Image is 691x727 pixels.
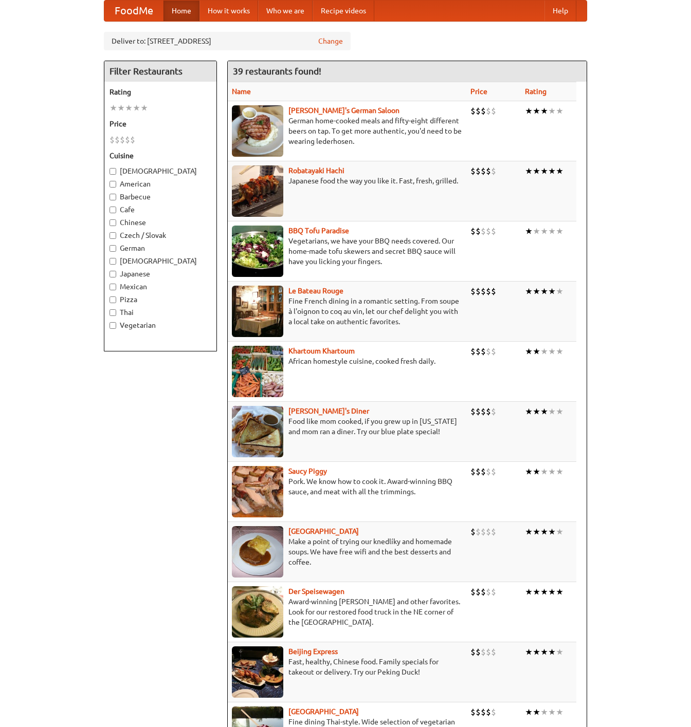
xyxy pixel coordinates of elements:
li: $ [486,586,491,598]
li: ★ [117,102,125,114]
img: tofuparadise.jpg [232,226,283,277]
li: ★ [548,526,556,537]
li: $ [130,134,135,145]
img: speisewagen.jpg [232,586,283,638]
label: Thai [110,307,211,318]
li: ★ [540,586,548,598]
label: Mexican [110,282,211,292]
li: ★ [525,286,533,297]
b: Khartoum Khartoum [288,347,355,355]
h5: Price [110,119,211,129]
h4: Filter Restaurants [104,61,216,82]
li: $ [481,165,486,177]
li: $ [481,346,486,357]
label: Pizza [110,294,211,305]
li: $ [491,526,496,537]
li: ★ [548,646,556,658]
li: ★ [533,226,540,237]
label: [DEMOGRAPHIC_DATA] [110,166,211,176]
li: ★ [556,526,563,537]
p: Food like mom cooked, if you grew up in [US_STATE] and mom ran a diner. Try our blue plate special! [232,416,462,437]
li: $ [476,406,481,417]
li: $ [470,105,476,117]
li: ★ [548,105,556,117]
li: $ [491,226,496,237]
li: $ [110,134,115,145]
img: beijing.jpg [232,646,283,698]
li: ★ [540,286,548,297]
li: $ [481,646,486,658]
li: ★ [556,165,563,177]
li: $ [476,286,481,297]
img: esthers.jpg [232,105,283,157]
li: ★ [140,102,148,114]
li: ★ [525,406,533,417]
div: Deliver to: [STREET_ADDRESS] [104,32,351,50]
li: ★ [533,646,540,658]
li: $ [470,346,476,357]
a: Price [470,87,487,96]
li: ★ [540,105,548,117]
li: $ [486,646,491,658]
a: Home [163,1,199,21]
li: ★ [548,406,556,417]
li: $ [491,406,496,417]
li: $ [491,706,496,718]
li: $ [481,586,486,598]
li: ★ [540,165,548,177]
li: ★ [556,406,563,417]
li: ★ [548,226,556,237]
li: $ [115,134,120,145]
li: $ [491,105,496,117]
li: ★ [525,226,533,237]
li: $ [120,134,125,145]
li: $ [470,406,476,417]
p: Fine French dining in a romantic setting. From soupe à l'oignon to coq au vin, let our chef delig... [232,296,462,327]
li: $ [481,286,486,297]
li: $ [476,226,481,237]
li: ★ [525,346,533,357]
p: Award-winning [PERSON_NAME] and other favorites. Look for our restored food truck in the NE corne... [232,596,462,627]
li: $ [491,646,496,658]
li: $ [470,466,476,477]
a: Recipe videos [313,1,374,21]
li: $ [470,706,476,718]
li: ★ [533,165,540,177]
li: $ [491,165,496,177]
a: Help [544,1,576,21]
li: ★ [540,226,548,237]
label: Chinese [110,217,211,228]
p: African homestyle cuisine, cooked fresh daily. [232,356,462,366]
a: [GEOGRAPHIC_DATA] [288,707,359,716]
p: German home-cooked meals and fifty-eight different beers on tap. To get more authentic, you'd nee... [232,116,462,146]
li: $ [476,466,481,477]
a: Robatayaki Hachi [288,166,344,175]
li: $ [476,346,481,357]
a: [PERSON_NAME]'s German Saloon [288,106,399,115]
input: Mexican [110,284,116,290]
b: Le Bateau Rouge [288,287,343,295]
input: German [110,245,116,252]
li: ★ [525,466,533,477]
a: Name [232,87,251,96]
label: Cafe [110,204,211,215]
p: Vegetarians, we have your BBQ needs covered. Our home-made tofu skewers and secret BBQ sauce will... [232,236,462,267]
li: $ [481,105,486,117]
li: $ [476,165,481,177]
li: ★ [548,466,556,477]
a: Saucy Piggy [288,467,327,475]
label: Japanese [110,269,211,279]
label: German [110,243,211,253]
a: [PERSON_NAME]'s Diner [288,407,369,415]
li: $ [476,646,481,658]
li: ★ [548,586,556,598]
label: Barbecue [110,192,211,202]
li: ★ [525,526,533,537]
img: khartoum.jpg [232,346,283,397]
li: ★ [556,466,563,477]
li: ★ [525,706,533,718]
